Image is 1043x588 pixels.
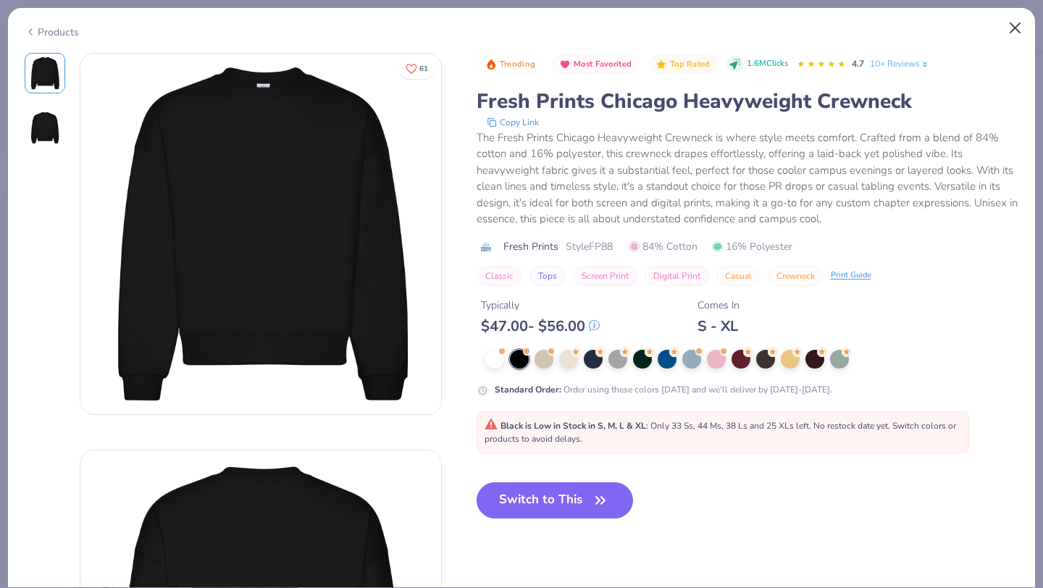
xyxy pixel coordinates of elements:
strong: Standard Order : [495,384,561,395]
span: 61 [419,65,428,72]
div: Typically [481,298,600,313]
span: Fresh Prints [503,239,558,254]
div: Comes In [698,298,740,313]
button: Classic [477,266,522,286]
span: 84% Cotton [629,239,698,254]
strong: Black is Low in Stock in S, M, L & XL [500,420,646,432]
button: Casual [716,266,761,286]
button: Badge Button [648,55,718,74]
button: Badge Button [478,55,543,74]
img: Front [28,56,62,91]
div: Products [25,25,79,40]
button: Close [1002,14,1029,42]
img: Back [28,111,62,146]
span: : Only 33 Ss, 44 Ms, 38 Ls and 25 XLs left. No restock date yet. Switch colors or products to avo... [485,420,956,445]
div: Print Guide [831,269,871,282]
span: Trending [500,60,535,68]
button: Like [399,58,435,79]
button: Digital Print [645,266,709,286]
button: copy to clipboard [482,115,543,130]
div: Order using these colors [DATE] and we'll deliver by [DATE]-[DATE]. [495,383,832,396]
div: The Fresh Prints Chicago Heavyweight Crewneck is where style meets comfort. Crafted from a blend ... [477,130,1019,227]
button: Badge Button [552,55,640,74]
span: 4.7 [852,58,864,70]
img: Most Favorited sort [559,59,571,70]
img: brand logo [477,241,496,253]
div: S - XL [698,317,740,335]
button: Tops [529,266,566,286]
img: Front [80,53,441,413]
span: 16% Polyester [712,239,792,254]
span: 1.6M Clicks [747,58,788,70]
span: Most Favorited [574,60,632,68]
span: Top Rated [670,60,711,68]
a: 10+ Reviews [870,57,930,70]
img: Top Rated sort [655,59,667,70]
div: $ 47.00 - $ 56.00 [481,317,600,335]
img: Trending sort [485,59,497,70]
button: Switch to This [477,482,634,518]
div: Fresh Prints Chicago Heavyweight Crewneck [477,88,1019,115]
div: 4.7 Stars [797,53,846,76]
button: Crewneck [768,266,824,286]
span: Style FP88 [566,239,613,254]
button: Screen Print [573,266,637,286]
